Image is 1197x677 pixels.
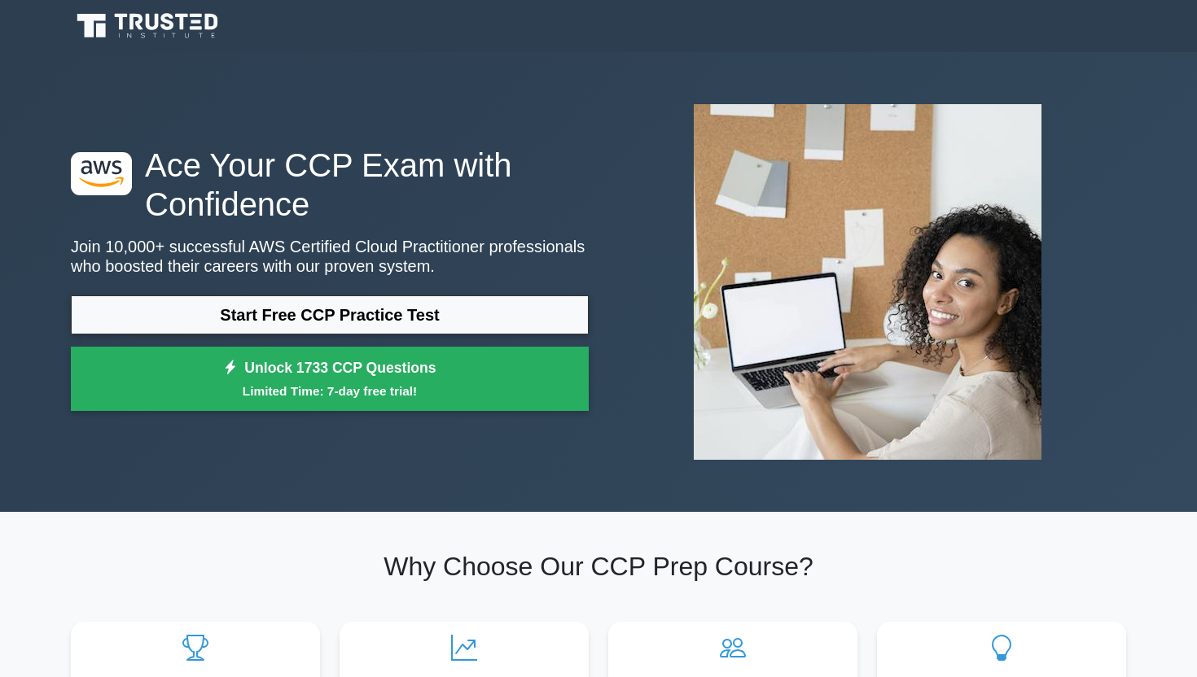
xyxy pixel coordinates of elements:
[71,551,1126,582] h2: Why Choose Our CCP Prep Course?
[71,295,589,334] a: Start Free CCP Practice Test
[71,146,589,224] h1: Ace Your CCP Exam with Confidence
[71,237,589,276] p: Join 10,000+ successful AWS Certified Cloud Practitioner professionals who boosted their careers ...
[91,382,568,400] small: Limited Time: 7-day free trial!
[71,347,589,412] a: Unlock 1733 CCP QuestionsLimited Time: 7-day free trial!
